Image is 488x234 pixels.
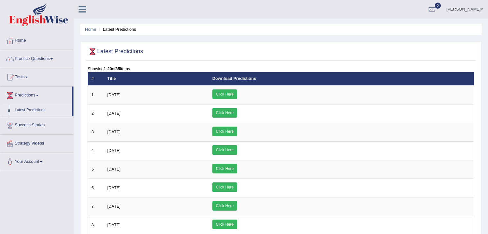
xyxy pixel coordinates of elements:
a: Click Here [212,127,237,136]
a: Click Here [212,220,237,229]
th: Download Predictions [209,72,474,86]
td: 3 [88,123,104,141]
a: Click Here [212,145,237,155]
span: [DATE] [107,92,121,97]
a: Latest Predictions [12,104,72,116]
a: Your Account [0,153,73,169]
span: [DATE] [107,130,121,134]
li: Latest Predictions [97,26,136,32]
td: 2 [88,104,104,123]
a: Click Here [212,201,237,211]
span: [DATE] [107,111,121,116]
a: Tests [0,68,73,84]
th: # [88,72,104,86]
b: 35 [116,66,120,71]
span: 0 [435,3,441,9]
td: 1 [88,86,104,104]
a: Strategy Videos [0,135,73,151]
span: [DATE] [107,148,121,153]
b: 1-20 [104,66,112,71]
a: Success Stories [0,116,73,132]
a: Click Here [212,164,237,173]
td: 6 [88,179,104,197]
span: [DATE] [107,222,121,227]
td: 7 [88,197,104,216]
a: Practice Questions [0,50,73,66]
span: [DATE] [107,167,121,171]
a: Click Here [212,89,237,99]
td: 4 [88,141,104,160]
th: Title [104,72,209,86]
div: Showing of items. [88,66,474,72]
td: 5 [88,160,104,179]
a: Click Here [212,182,237,192]
span: [DATE] [107,185,121,190]
span: [DATE] [107,204,121,209]
a: Predictions [0,87,72,103]
a: Home [0,32,73,48]
h2: Latest Predictions [88,47,143,56]
a: Home [85,27,96,32]
a: Click Here [212,108,237,118]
